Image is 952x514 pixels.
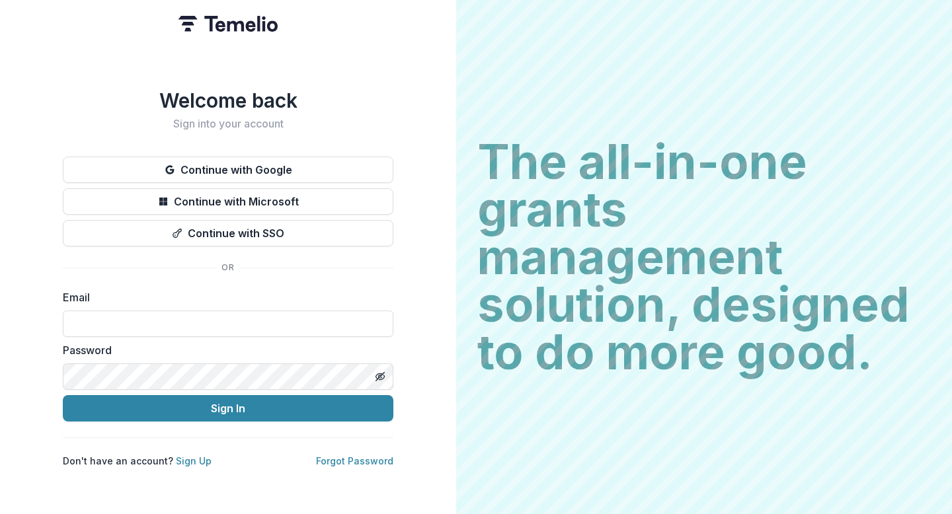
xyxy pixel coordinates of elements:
[63,118,393,130] h2: Sign into your account
[63,220,393,246] button: Continue with SSO
[63,454,212,468] p: Don't have an account?
[63,157,393,183] button: Continue with Google
[63,188,393,215] button: Continue with Microsoft
[178,16,278,32] img: Temelio
[176,455,212,466] a: Sign Up
[63,395,393,422] button: Sign In
[63,89,393,112] h1: Welcome back
[370,366,391,387] button: Toggle password visibility
[63,289,385,305] label: Email
[63,342,385,358] label: Password
[316,455,393,466] a: Forgot Password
